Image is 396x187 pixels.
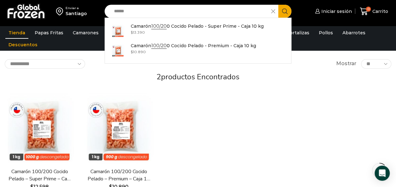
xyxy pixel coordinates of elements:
[161,72,239,82] span: productos encontrados
[87,168,150,183] a: Camarón 100/200 Cocido Pelado – Premium – Caja 10 kg
[66,6,87,10] div: Enviar a
[336,60,356,67] span: Mostrar
[56,6,66,17] img: address-field-icon.svg
[66,10,87,17] div: Santiago
[157,72,161,82] span: 2
[366,7,371,12] span: 0
[371,8,388,14] span: Carrito
[313,5,352,18] a: Iniciar sesión
[358,4,390,19] a: 0 Carrito
[8,168,71,183] a: Camarón 100/200 Cocido Pelado – Super Prime – Caja 10 kg
[131,30,145,35] bdi: 13.390
[70,27,102,39] a: Camarones
[32,27,66,39] a: Papas Fritas
[5,59,85,69] select: Pedido de la tienda
[320,8,352,14] span: Iniciar sesión
[283,27,313,39] a: Hortalizas
[131,49,146,54] bdi: 10.890
[151,43,167,49] strong: 100/20
[131,42,256,49] p: Camarón 0 Cocido Pelado - Premium - Caja 10 kg
[105,21,291,41] a: Camarón100/200 Cocido Pelado - Super Prime - Caja 10 kg $13.390
[5,39,41,51] a: Descuentos
[131,30,133,35] span: $
[316,27,336,39] a: Pollos
[131,23,264,30] p: Camarón 0 Cocido Pelado - Super Prime - Caja 10 kg
[5,27,28,39] a: Tienda
[151,23,167,29] strong: 100/20
[278,5,291,18] button: Search button
[339,27,369,39] a: Abarrotes
[131,49,133,54] span: $
[375,166,390,181] div: Open Intercom Messenger
[105,41,291,60] a: Camarón100/200 Cocido Pelado - Premium - Caja 10 kg $10.890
